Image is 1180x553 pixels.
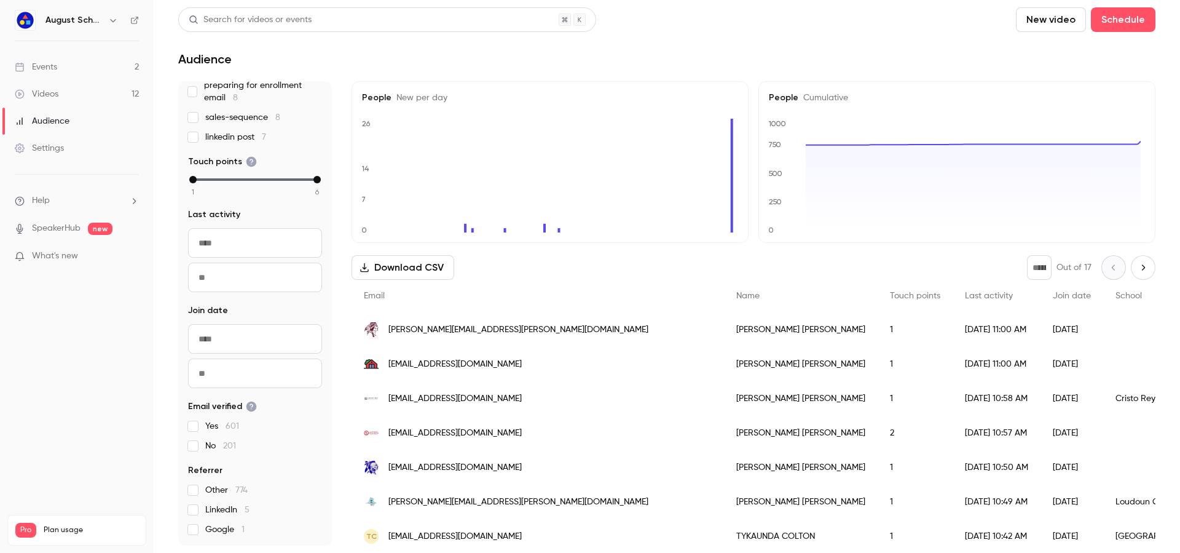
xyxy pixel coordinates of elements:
[364,426,379,440] img: spaldinghs.org
[362,119,371,128] text: 26
[364,322,379,338] img: heard.k12.ga.us
[768,140,781,149] text: 750
[965,292,1013,300] span: Last activity
[205,111,280,124] span: sales-sequence
[388,324,648,336] span: [PERSON_NAME][EMAIL_ADDRESS][PERSON_NAME][DOMAIN_NAME]
[275,113,280,122] span: 8
[188,400,257,413] span: Email verified
[1053,292,1091,300] span: Join date
[953,347,1040,381] div: [DATE] 11:00 AM
[798,93,848,102] span: Cumulative
[262,133,266,141] span: 7
[15,142,64,154] div: Settings
[366,531,377,542] span: TC
[724,416,878,450] div: [PERSON_NAME] [PERSON_NAME]
[768,169,782,178] text: 500
[1131,255,1155,280] button: Next page
[878,381,953,416] div: 1
[15,194,139,207] li: help-dropdown-opener
[878,416,953,450] div: 2
[878,450,953,485] div: 1
[223,442,236,450] span: 201
[1056,261,1091,274] p: Out of 17
[15,61,57,73] div: Events
[178,52,232,66] h1: Audience
[361,226,367,234] text: 0
[124,251,139,262] iframe: Noticeable Trigger
[724,485,878,519] div: [PERSON_NAME] [PERSON_NAME]
[45,14,103,26] h6: August Schools
[890,292,940,300] span: Touch points
[361,195,366,204] text: 7
[364,357,379,372] img: csdecatur.net
[226,422,239,431] span: 601
[953,381,1040,416] div: [DATE] 10:58 AM
[15,88,58,100] div: Videos
[352,255,454,280] button: Download CSV
[364,495,379,509] img: lcps.org
[724,381,878,416] div: [PERSON_NAME] [PERSON_NAME]
[364,460,379,475] img: tcsk12.com
[388,461,522,474] span: [EMAIL_ADDRESS][DOMAIN_NAME]
[388,530,522,543] span: [EMAIL_ADDRESS][DOMAIN_NAME]
[15,523,36,538] span: Pro
[724,450,878,485] div: [PERSON_NAME] [PERSON_NAME]
[361,164,369,173] text: 14
[364,391,379,406] img: cristoreydallas.org
[953,485,1040,519] div: [DATE] 10:49 AM
[362,92,738,104] h5: People
[188,156,257,168] span: Touch points
[1115,292,1142,300] span: School
[1040,416,1103,450] div: [DATE]
[878,347,953,381] div: 1
[15,10,35,30] img: August Schools
[388,496,648,509] span: [PERSON_NAME][EMAIL_ADDRESS][PERSON_NAME][DOMAIN_NAME]
[205,440,236,452] span: No
[364,292,385,300] span: Email
[953,416,1040,450] div: [DATE] 10:57 AM
[204,79,322,104] span: preparing for enrollment email
[1040,450,1103,485] div: [DATE]
[1040,485,1103,519] div: [DATE]
[44,525,138,535] span: Plan usage
[235,486,248,495] span: 774
[724,347,878,381] div: [PERSON_NAME] [PERSON_NAME]
[313,176,321,183] div: max
[768,226,774,234] text: 0
[1040,347,1103,381] div: [DATE]
[768,119,786,128] text: 1000
[388,358,522,371] span: [EMAIL_ADDRESS][DOMAIN_NAME]
[724,312,878,347] div: [PERSON_NAME] [PERSON_NAME]
[953,312,1040,347] div: [DATE] 11:00 AM
[188,359,322,388] input: To
[769,197,782,206] text: 250
[192,186,194,197] span: 1
[188,209,240,221] span: Last activity
[188,464,222,477] span: Referrer
[188,304,228,317] span: Join date
[205,420,239,432] span: Yes
[189,176,197,183] div: min
[1091,7,1155,32] button: Schedule
[15,115,69,127] div: Audience
[188,324,322,354] input: From
[32,250,78,263] span: What's new
[878,485,953,519] div: 1
[205,523,245,536] span: Google
[242,525,245,534] span: 1
[188,263,322,292] input: To
[188,228,322,258] input: From
[245,506,250,514] span: 5
[953,450,1040,485] div: [DATE] 10:50 AM
[388,392,522,405] span: [EMAIL_ADDRESS][DOMAIN_NAME]
[233,93,238,102] span: 8
[388,427,522,440] span: [EMAIL_ADDRESS][DOMAIN_NAME]
[32,222,81,235] a: SpeakerHub
[32,194,50,207] span: Help
[878,312,953,347] div: 1
[769,92,1145,104] h5: People
[1016,7,1086,32] button: New video
[205,131,266,143] span: linkedin post
[736,292,760,300] span: Name
[88,223,112,235] span: new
